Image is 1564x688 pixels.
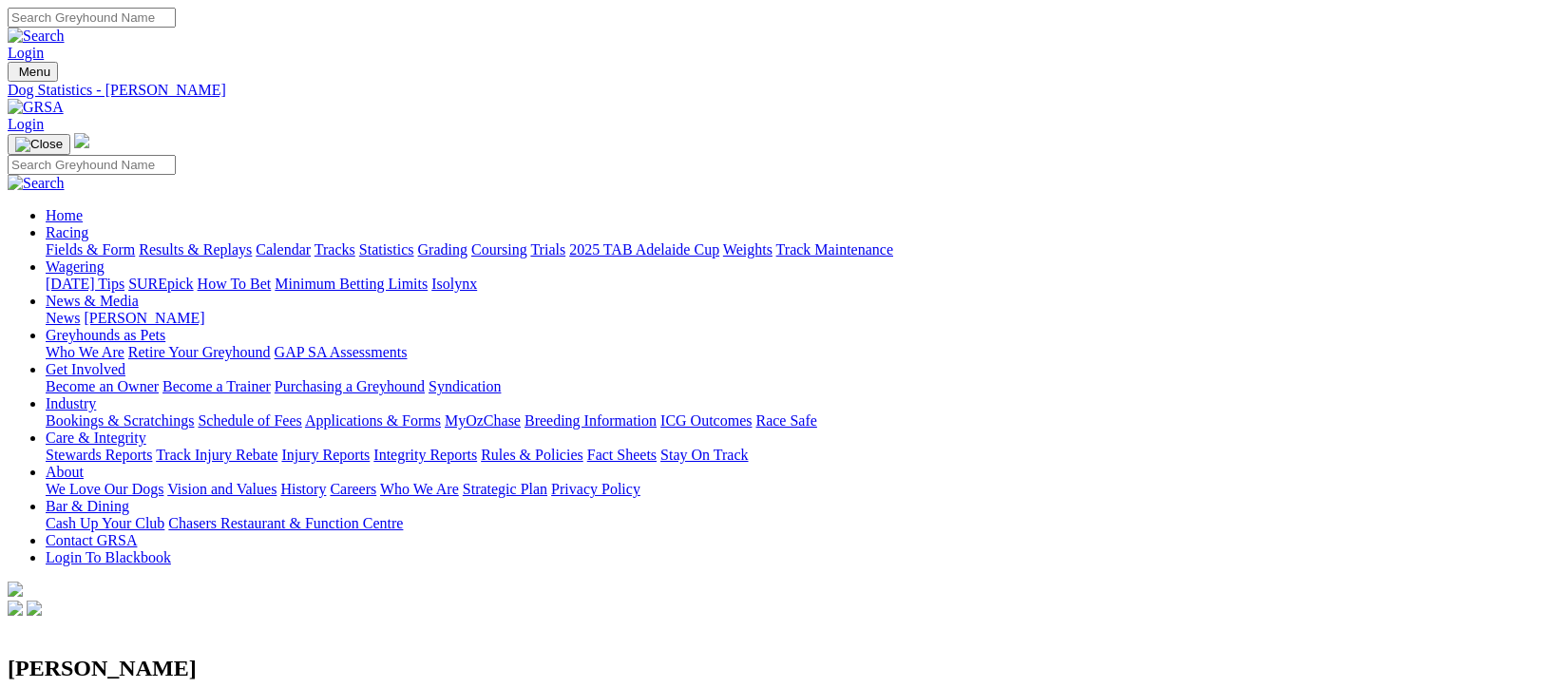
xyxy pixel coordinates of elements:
[46,361,125,377] a: Get Involved
[660,447,748,463] a: Stay On Track
[46,241,1556,258] div: Racing
[431,276,477,292] a: Isolynx
[46,395,96,411] a: Industry
[8,99,64,116] img: GRSA
[46,498,129,514] a: Bar & Dining
[463,481,547,497] a: Strategic Plan
[8,656,1556,681] h2: [PERSON_NAME]
[46,344,124,360] a: Who We Are
[8,62,58,82] button: Toggle navigation
[380,481,459,497] a: Who We Are
[46,258,105,275] a: Wagering
[46,549,171,565] a: Login To Blackbook
[168,515,403,531] a: Chasers Restaurant & Function Centre
[198,276,272,292] a: How To Bet
[275,344,408,360] a: GAP SA Assessments
[755,412,816,429] a: Race Safe
[27,601,42,616] img: twitter.svg
[8,82,1556,99] a: Dog Statistics - [PERSON_NAME]
[8,28,65,45] img: Search
[8,116,44,132] a: Login
[587,447,657,463] a: Fact Sheets
[128,344,271,360] a: Retire Your Greyhound
[8,582,23,597] img: logo-grsa-white.png
[139,241,252,258] a: Results & Replays
[198,412,301,429] a: Schedule of Fees
[8,45,44,61] a: Login
[15,137,63,152] img: Close
[8,8,176,28] input: Search
[481,447,583,463] a: Rules & Policies
[8,155,176,175] input: Search
[359,241,414,258] a: Statistics
[46,412,1556,430] div: Industry
[8,134,70,155] button: Toggle navigation
[8,175,65,192] img: Search
[256,241,311,258] a: Calendar
[74,133,89,148] img: logo-grsa-white.png
[315,241,355,258] a: Tracks
[280,481,326,497] a: History
[373,447,477,463] a: Integrity Reports
[46,464,84,480] a: About
[530,241,565,258] a: Trials
[46,532,137,548] a: Contact GRSA
[156,447,277,463] a: Track Injury Rebate
[46,481,1556,498] div: About
[305,412,441,429] a: Applications & Forms
[723,241,772,258] a: Weights
[46,276,1556,293] div: Wagering
[429,378,501,394] a: Syndication
[281,447,370,463] a: Injury Reports
[128,276,193,292] a: SUREpick
[46,310,1556,327] div: News & Media
[445,412,521,429] a: MyOzChase
[275,276,428,292] a: Minimum Betting Limits
[46,378,1556,395] div: Get Involved
[84,310,204,326] a: [PERSON_NAME]
[275,378,425,394] a: Purchasing a Greyhound
[46,515,164,531] a: Cash Up Your Club
[8,601,23,616] img: facebook.svg
[418,241,467,258] a: Grading
[776,241,893,258] a: Track Maintenance
[551,481,640,497] a: Privacy Policy
[46,481,163,497] a: We Love Our Dogs
[46,515,1556,532] div: Bar & Dining
[569,241,719,258] a: 2025 TAB Adelaide Cup
[46,241,135,258] a: Fields & Form
[660,412,752,429] a: ICG Outcomes
[46,310,80,326] a: News
[46,447,1556,464] div: Care & Integrity
[46,207,83,223] a: Home
[19,65,50,79] span: Menu
[167,481,277,497] a: Vision and Values
[46,378,159,394] a: Become an Owner
[46,293,139,309] a: News & Media
[46,276,124,292] a: [DATE] Tips
[471,241,527,258] a: Coursing
[46,430,146,446] a: Care & Integrity
[525,412,657,429] a: Breeding Information
[46,447,152,463] a: Stewards Reports
[46,224,88,240] a: Racing
[162,378,271,394] a: Become a Trainer
[330,481,376,497] a: Careers
[46,327,165,343] a: Greyhounds as Pets
[46,412,194,429] a: Bookings & Scratchings
[46,344,1556,361] div: Greyhounds as Pets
